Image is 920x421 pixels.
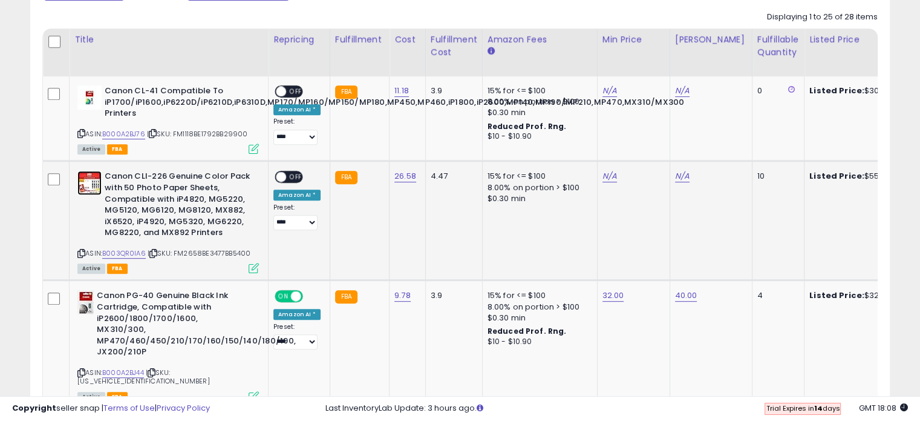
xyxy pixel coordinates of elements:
div: Preset: [273,118,321,145]
div: 8.00% on portion > $100 [488,302,588,313]
div: ASIN: [77,85,259,153]
div: seller snap | | [12,403,210,414]
div: $10 - $10.90 [488,131,588,142]
b: 14 [814,403,822,413]
a: 9.78 [394,290,411,302]
span: ON [276,291,291,302]
b: Canon CL-41 Compatible To iP1700/iP1600,iP6220D/iP6210D,iP6310D,MP170/MP160/MP150/MP180,MP450,MP4... [105,85,252,122]
a: B000A2BJ76 [102,129,145,139]
span: All listings currently available for purchase on Amazon [77,144,105,154]
div: 15% for <= $100 [488,290,588,301]
b: Listed Price: [809,170,864,182]
b: Canon CLI-226 Genuine Color Pack with 50 Photo Paper Sheets, Compatible with iP4820, MG5220, MG51... [105,171,252,241]
span: | SKU: [US_VEHICLE_IDENTIFICATION_NUMBER] [77,368,210,386]
div: Last InventoryLab Update: 3 hours ago. [325,403,908,414]
span: OFF [286,172,305,182]
div: $30.84 [809,85,910,96]
b: Listed Price: [809,290,864,301]
span: OFF [301,291,321,302]
div: $0.30 min [488,193,588,204]
div: Fulfillment Cost [431,33,477,59]
div: $55.98 [809,171,910,182]
span: | SKU: FM1118BE1792BB29900 [147,129,247,139]
img: 31gjITWvIGL._SL40_.jpg [77,290,94,314]
div: Preset: [273,323,321,350]
strong: Copyright [12,402,56,414]
small: Amazon Fees. [488,46,495,57]
div: Preset: [273,204,321,231]
div: 4.47 [431,171,473,182]
div: Cost [394,33,420,46]
span: Trial Expires in days [766,403,840,413]
a: 32.00 [602,290,624,302]
a: N/A [602,170,617,182]
a: Privacy Policy [157,402,210,414]
div: $32.99 [809,290,910,301]
span: | SKU: FM2658BE3477BB5400 [148,248,250,258]
div: Listed Price [809,33,914,46]
a: N/A [675,85,690,97]
div: Repricing [273,33,325,46]
div: Amazon AI * [273,190,321,201]
div: Amazon AI * [273,104,321,115]
span: 2025-09-15 18:08 GMT [859,402,908,414]
a: B000A2BJ44 [102,368,144,378]
div: 4 [757,290,795,301]
div: Displaying 1 to 25 of 28 items [767,12,878,23]
div: ASIN: [77,171,259,272]
div: 0 [757,85,795,96]
small: FBA [335,290,357,303]
small: FBA [335,171,357,184]
div: 3.9 [431,85,473,96]
a: B003QR0IA6 [102,248,146,259]
span: OFF [286,87,305,97]
div: Amazon AI * [273,309,321,320]
span: FBA [107,264,128,274]
a: 26.58 [394,170,416,182]
a: 11.18 [394,85,409,97]
div: 8.00% on portion > $100 [488,96,588,107]
div: Fulfillment [335,33,384,46]
div: $0.30 min [488,107,588,118]
div: $0.30 min [488,313,588,323]
div: 3.9 [431,290,473,301]
img: 51c8yR2nupL._SL40_.jpg [77,171,102,195]
b: Canon PG-40 Genuine Black Ink Cartridge, Compatible with iP2600/1800/1700/1600, MX310/300, MP470/... [97,290,244,360]
div: 10 [757,171,795,182]
b: Reduced Prof. Rng. [488,121,567,131]
small: FBA [335,85,357,99]
b: Reduced Prof. Rng. [488,326,567,336]
div: Amazon Fees [488,33,592,46]
div: [PERSON_NAME] [675,33,747,46]
b: Listed Price: [809,85,864,96]
div: Min Price [602,33,665,46]
a: Terms of Use [103,402,155,414]
div: Title [74,33,263,46]
div: Fulfillable Quantity [757,33,799,59]
div: 8.00% on portion > $100 [488,182,588,193]
div: $10 - $10.90 [488,337,588,347]
img: 31Li8qxYDZL._SL40_.jpg [77,85,102,110]
a: 40.00 [675,290,697,302]
span: FBA [107,144,128,154]
a: N/A [602,85,617,97]
div: 15% for <= $100 [488,85,588,96]
span: All listings currently available for purchase on Amazon [77,264,105,274]
a: N/A [675,170,690,182]
div: 15% for <= $100 [488,171,588,182]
